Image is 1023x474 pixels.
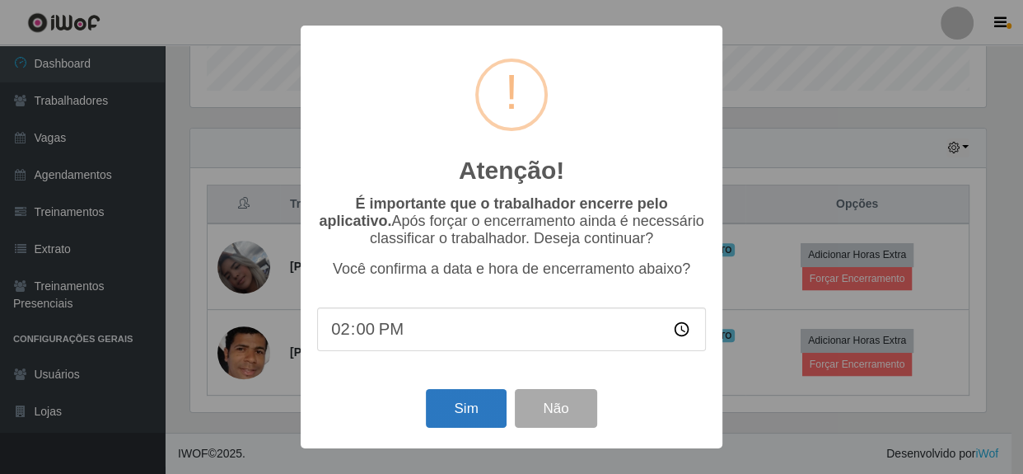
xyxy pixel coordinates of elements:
b: É importante que o trabalhador encerre pelo aplicativo. [319,195,667,229]
button: Não [515,389,596,428]
h2: Atenção! [459,156,564,185]
p: Você confirma a data e hora de encerramento abaixo? [317,260,706,278]
button: Sim [426,389,506,428]
p: Após forçar o encerramento ainda é necessário classificar o trabalhador. Deseja continuar? [317,195,706,247]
